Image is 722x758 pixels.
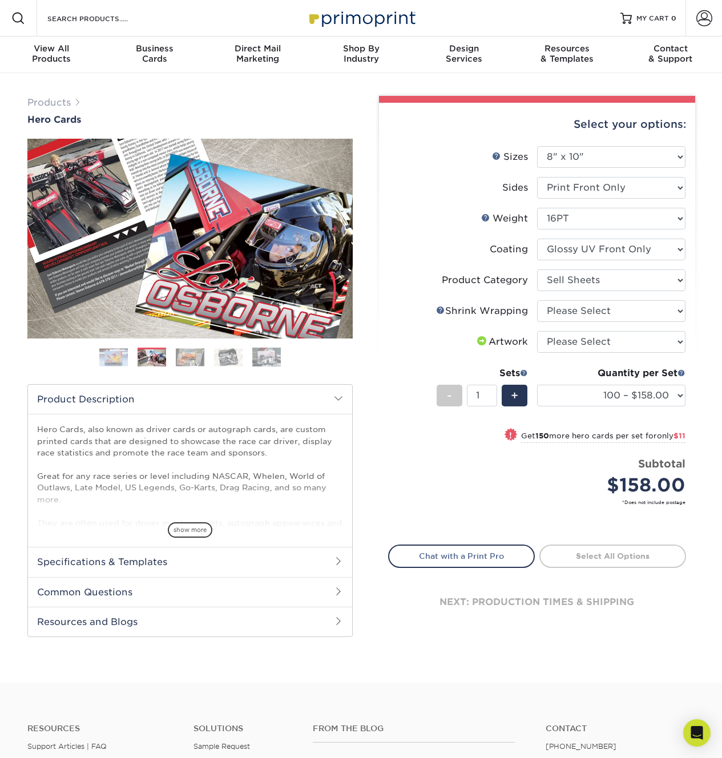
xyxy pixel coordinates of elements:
a: BusinessCards [103,37,207,73]
small: Get more hero cards per set for [521,432,685,443]
div: Artwork [475,335,528,349]
a: Contact& Support [619,37,722,73]
div: Open Intercom Messenger [683,719,711,747]
span: Contact [619,43,722,54]
div: Services [413,43,516,64]
h2: Specifications & Templates [28,547,352,576]
h4: From the Blog [313,724,515,733]
div: Sizes [492,150,528,164]
div: Shrink Wrapping [436,304,528,318]
span: Resources [516,43,619,54]
a: Resources& Templates [516,37,619,73]
a: Sample Request [193,742,250,751]
span: Design [413,43,516,54]
a: Chat with a Print Pro [388,545,535,567]
h2: Resources and Blogs [28,607,352,636]
div: & Templates [516,43,619,64]
small: *Does not include postage [397,499,685,506]
div: Select your options: [388,103,686,146]
strong: Subtotal [638,457,685,470]
div: Coating [490,243,528,256]
div: Weight [481,212,528,225]
div: $158.00 [546,471,685,499]
a: Select All Options [539,545,686,567]
a: Hero Cards [27,114,353,125]
span: + [511,387,518,404]
img: Hero Cards 05 [252,347,281,367]
div: Quantity per Set [537,366,685,380]
a: Direct MailMarketing [206,37,309,73]
p: Hero Cards, also known as driver cards or autograph cards, are custom printed cards that are desi... [37,424,343,610]
div: Marketing [206,43,309,64]
a: [PHONE_NUMBER] [546,742,616,751]
span: ! [509,429,512,441]
h4: Solutions [193,724,295,733]
span: - [447,387,452,404]
div: Product Category [442,273,528,287]
div: & Support [619,43,722,64]
img: Primoprint [304,6,418,30]
span: Direct Mail [206,43,309,54]
img: Hero Cards 02 [138,349,166,367]
h2: Common Questions [28,577,352,607]
iframe: Google Customer Reviews [3,723,97,754]
div: Sets [437,366,528,380]
img: Hero Cards 02 [27,139,353,338]
h2: Product Description [28,385,352,414]
span: only [657,432,685,440]
a: Products [27,97,71,108]
span: MY CART [636,14,669,23]
span: 0 [671,14,676,22]
span: show more [168,522,212,538]
a: Contact [546,724,695,733]
a: Shop ByIndustry [309,37,413,73]
div: Industry [309,43,413,64]
span: Shop By [309,43,413,54]
a: DesignServices [413,37,516,73]
div: Sides [502,181,528,195]
div: Cards [103,43,207,64]
img: Hero Cards 01 [99,348,128,366]
img: Hero Cards 04 [214,348,243,366]
span: $11 [673,432,685,440]
h4: Resources [27,724,176,733]
strong: 150 [535,432,549,440]
span: Business [103,43,207,54]
div: next: production times & shipping [388,568,686,636]
input: SEARCH PRODUCTS..... [46,11,158,25]
img: Hero Cards 03 [176,348,204,366]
